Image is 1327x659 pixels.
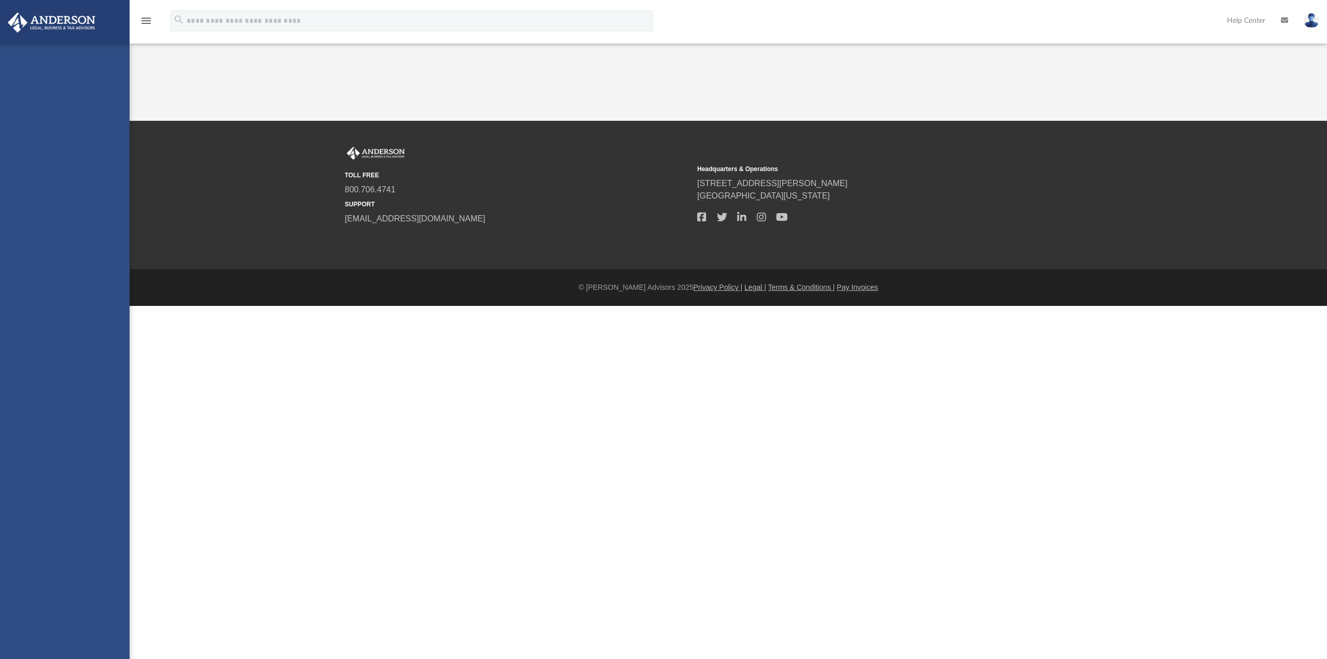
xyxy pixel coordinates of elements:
[345,200,690,209] small: SUPPORT
[345,147,407,160] img: Anderson Advisors Platinum Portal
[345,214,485,223] a: [EMAIL_ADDRESS][DOMAIN_NAME]
[697,191,830,200] a: [GEOGRAPHIC_DATA][US_STATE]
[744,283,766,291] a: Legal |
[345,171,690,180] small: TOLL FREE
[697,164,1042,174] small: Headquarters & Operations
[1304,13,1319,28] img: User Pic
[694,283,743,291] a: Privacy Policy |
[5,12,98,33] img: Anderson Advisors Platinum Portal
[697,179,848,188] a: [STREET_ADDRESS][PERSON_NAME]
[140,15,152,27] i: menu
[173,14,185,25] i: search
[837,283,878,291] a: Pay Invoices
[140,20,152,27] a: menu
[345,185,396,194] a: 800.706.4741
[130,282,1327,293] div: © [PERSON_NAME] Advisors 2025
[768,283,835,291] a: Terms & Conditions |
